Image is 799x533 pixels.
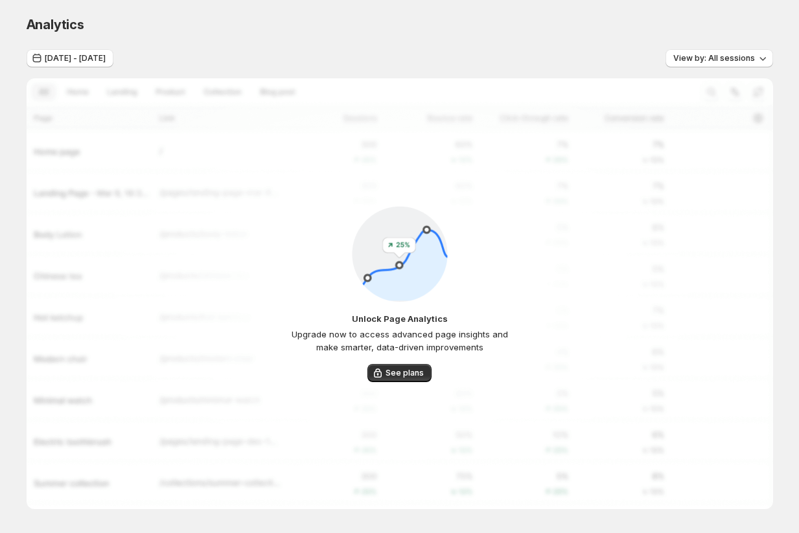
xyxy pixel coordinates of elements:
img: PageListing [352,206,448,302]
span: See plans [386,368,424,378]
span: [DATE] - [DATE] [45,53,106,63]
button: See plans [367,364,432,382]
span: View by: All sessions [673,53,755,63]
p: Upgrade now to access advanced page insights and make smarter, data-driven improvements [281,328,518,354]
span: Analytics [27,17,84,32]
p: Unlock Page Analytics [352,312,448,325]
button: [DATE] - [DATE] [27,49,113,67]
button: View by: All sessions [666,49,773,67]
